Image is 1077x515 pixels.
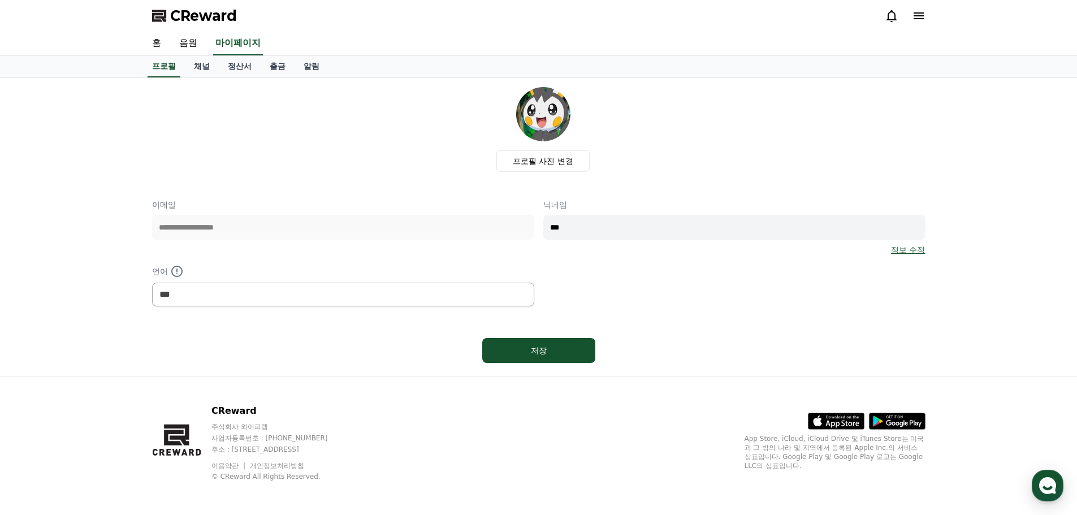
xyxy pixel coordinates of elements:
a: CReward [152,7,237,25]
p: 언어 [152,265,534,278]
p: 이메일 [152,199,534,210]
img: profile_image [516,87,570,141]
div: 저장 [505,345,573,356]
p: App Store, iCloud, iCloud Drive 및 iTunes Store는 미국과 그 밖의 나라 및 지역에서 등록된 Apple Inc.의 서비스 상표입니다. Goo... [745,434,925,470]
a: 알림 [295,56,328,77]
button: 저장 [482,338,595,363]
a: 채널 [185,56,219,77]
a: 마이페이지 [213,32,263,55]
a: 정산서 [219,56,261,77]
p: 주식회사 와이피랩 [211,422,349,431]
p: © CReward All Rights Reserved. [211,472,349,481]
label: 프로필 사진 변경 [496,150,590,172]
a: 개인정보처리방침 [250,462,304,470]
p: 주소 : [STREET_ADDRESS] [211,445,349,454]
p: 닉네임 [543,199,925,210]
span: CReward [170,7,237,25]
a: 홈 [143,32,170,55]
p: CReward [211,404,349,418]
a: 음원 [170,32,206,55]
a: 이용약관 [211,462,247,470]
a: 출금 [261,56,295,77]
a: 프로필 [148,56,180,77]
p: 사업자등록번호 : [PHONE_NUMBER] [211,434,349,443]
a: 정보 수정 [891,244,925,256]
